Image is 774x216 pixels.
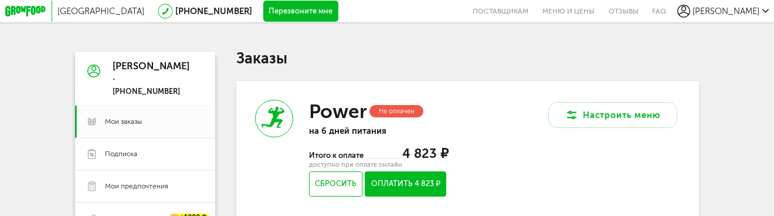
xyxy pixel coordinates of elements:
[309,162,449,168] div: доступно при оплате онлайн
[309,100,367,123] h3: Power
[402,146,449,161] span: 4 823 ₽
[105,149,137,158] span: Подписка
[309,126,449,136] p: на 6 дней питания
[263,1,338,22] button: Перезвоните мне
[236,52,698,66] h1: Заказы
[175,6,252,16] a: [PHONE_NUMBER]
[105,181,168,191] span: Мои предпочтения
[75,170,215,203] a: Мои предпочтения
[105,117,142,126] span: Мои заказы
[309,171,362,197] button: Сбросить
[113,60,189,82] div: [PERSON_NAME] .
[113,87,189,97] div: [PHONE_NUMBER]
[692,6,759,16] span: [PERSON_NAME]
[365,171,446,197] button: Оплатить 4 823 ₽
[75,138,215,170] a: Подписка
[57,6,144,16] span: [GEOGRAPHIC_DATA]
[369,105,423,117] div: Не оплачен
[75,106,215,138] a: Мои заказы
[548,102,677,128] button: Настроить меню
[309,151,365,160] span: Итого к оплате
